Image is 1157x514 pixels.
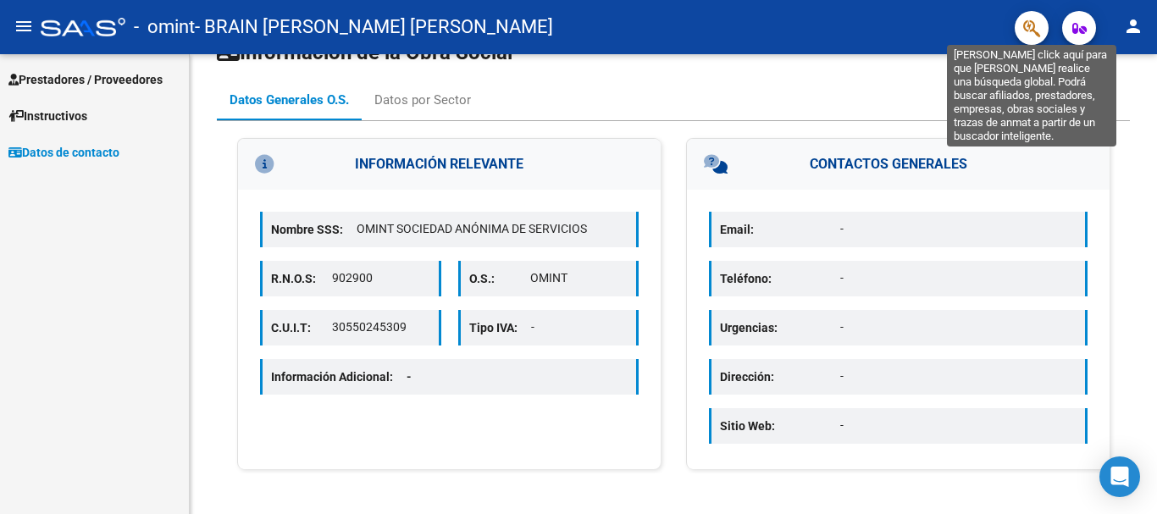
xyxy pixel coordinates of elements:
[720,417,840,435] p: Sitio Web:
[687,139,1110,190] h3: CONTACTOS GENERALES
[238,139,661,190] h3: INFORMACIÓN RELEVANTE
[134,8,195,46] span: - omint
[720,220,840,239] p: Email:
[469,269,530,288] p: O.S.:
[531,318,628,336] p: -
[530,269,628,287] p: OMINT
[840,220,1077,238] p: -
[195,8,553,46] span: - BRAIN [PERSON_NAME] [PERSON_NAME]
[8,70,163,89] span: Prestadores / Proveedores
[469,318,531,337] p: Tipo IVA:
[840,269,1077,287] p: -
[14,16,34,36] mat-icon: menu
[8,107,87,125] span: Instructivos
[840,318,1077,336] p: -
[840,417,1077,434] p: -
[332,318,429,336] p: 30550245309
[720,368,840,386] p: Dirección:
[271,368,425,386] p: Información Adicional:
[1123,16,1143,36] mat-icon: person
[271,220,357,239] p: Nombre SSS:
[271,318,332,337] p: C.U.I.T:
[8,143,119,162] span: Datos de contacto
[840,368,1077,385] p: -
[407,370,412,384] span: -
[230,91,349,109] div: Datos Generales O.S.
[1099,456,1140,497] div: Open Intercom Messenger
[374,91,471,109] div: Datos por Sector
[720,318,840,337] p: Urgencias:
[332,269,429,287] p: 902900
[720,269,840,288] p: Teléfono:
[271,269,332,288] p: R.N.O.S:
[357,220,628,238] p: OMINT SOCIEDAD ANÓNIMA DE SERVICIOS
